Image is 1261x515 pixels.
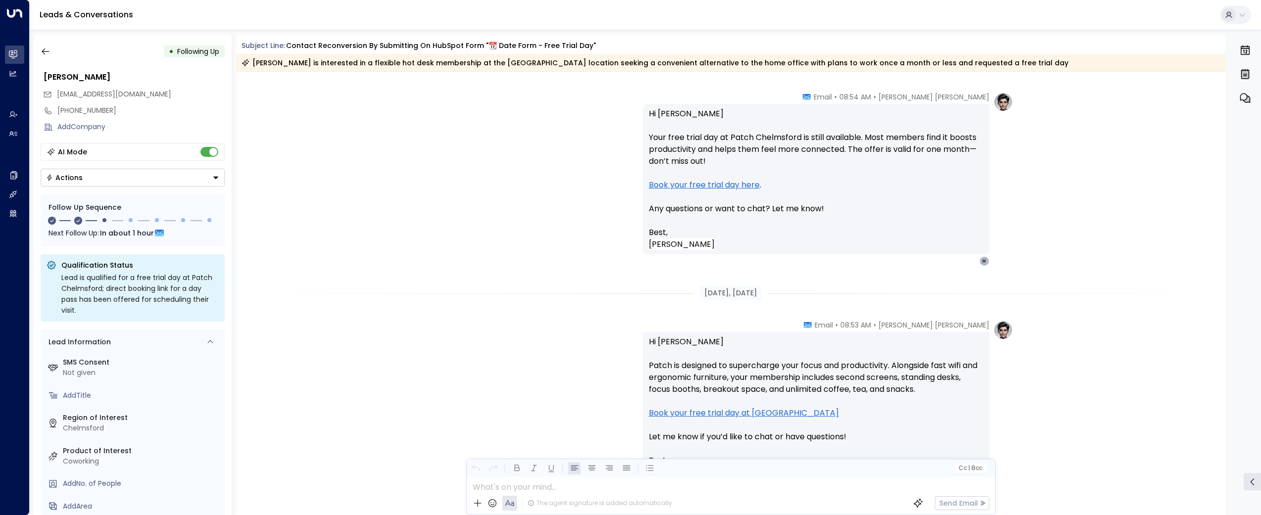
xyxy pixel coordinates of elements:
[58,147,87,157] div: AI Mode
[993,92,1013,112] img: profile-logo.png
[968,465,970,471] span: |
[41,169,225,187] div: Button group with a nested menu
[242,41,285,50] span: Subject Line:
[63,456,221,467] div: Coworking
[878,320,989,330] span: [PERSON_NAME] [PERSON_NAME]
[878,92,989,102] span: [PERSON_NAME] [PERSON_NAME]
[63,413,221,423] label: Region of Interest
[649,336,983,455] p: Hi [PERSON_NAME] Patch is designed to supercharge your focus and productivity. Alongside fast wif...
[57,89,171,99] span: atatner@gmail.com
[45,337,111,347] div: Lead Information
[835,320,838,330] span: •
[242,58,1068,68] div: [PERSON_NAME] is interested in a flexible hot desk membership at the [GEOGRAPHIC_DATA] location s...
[57,122,225,132] div: AddCompany
[979,256,989,266] div: H
[700,286,761,300] div: [DATE], [DATE]
[63,423,221,433] div: Chelmsford
[61,260,219,270] p: Qualification Status
[487,462,499,474] button: Redo
[649,179,760,191] a: Book your free trial day here
[840,320,871,330] span: 08:53 AM
[470,462,482,474] button: Undo
[286,41,596,51] div: Contact reconversion by submitting on HubSpot Form "📆 Date Form - Free Trial Day"
[993,320,1013,340] img: profile-logo.png
[834,92,837,102] span: •
[63,478,221,489] div: AddNo. of People
[63,357,221,368] label: SMS Consent
[954,464,986,473] button: Cc|Bcc
[169,43,174,60] div: •
[958,465,982,471] span: Cc Bcc
[40,9,133,20] a: Leads & Conversations
[63,390,221,401] div: AddTitle
[57,105,225,116] div: [PHONE_NUMBER]
[44,71,225,83] div: [PERSON_NAME]
[63,446,221,456] label: Product of Interest
[814,92,832,102] span: Email
[528,499,672,508] div: The agent signature is added automatically
[649,407,839,419] a: Book your free trial day at [GEOGRAPHIC_DATA]
[177,47,219,56] span: Following Up
[649,238,715,250] span: [PERSON_NAME]
[63,368,221,378] div: Not given
[100,228,154,238] span: In about 1 hour
[57,89,171,99] span: [EMAIL_ADDRESS][DOMAIN_NAME]
[61,272,219,316] div: Lead is qualified for a free trial day at Patch Chelmsford; direct booking link for a day pass ha...
[649,227,668,238] span: Best,
[873,320,876,330] span: •
[649,455,668,467] span: Best,
[63,501,221,512] div: AddArea
[48,202,217,213] div: Follow Up Sequence
[46,173,83,182] div: Actions
[839,92,871,102] span: 08:54 AM
[41,169,225,187] button: Actions
[48,228,217,238] div: Next Follow Up:
[815,320,833,330] span: Email
[649,108,983,227] p: Hi [PERSON_NAME] Your free trial day at Patch Chelmsford is still available. Most members find it...
[873,92,876,102] span: •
